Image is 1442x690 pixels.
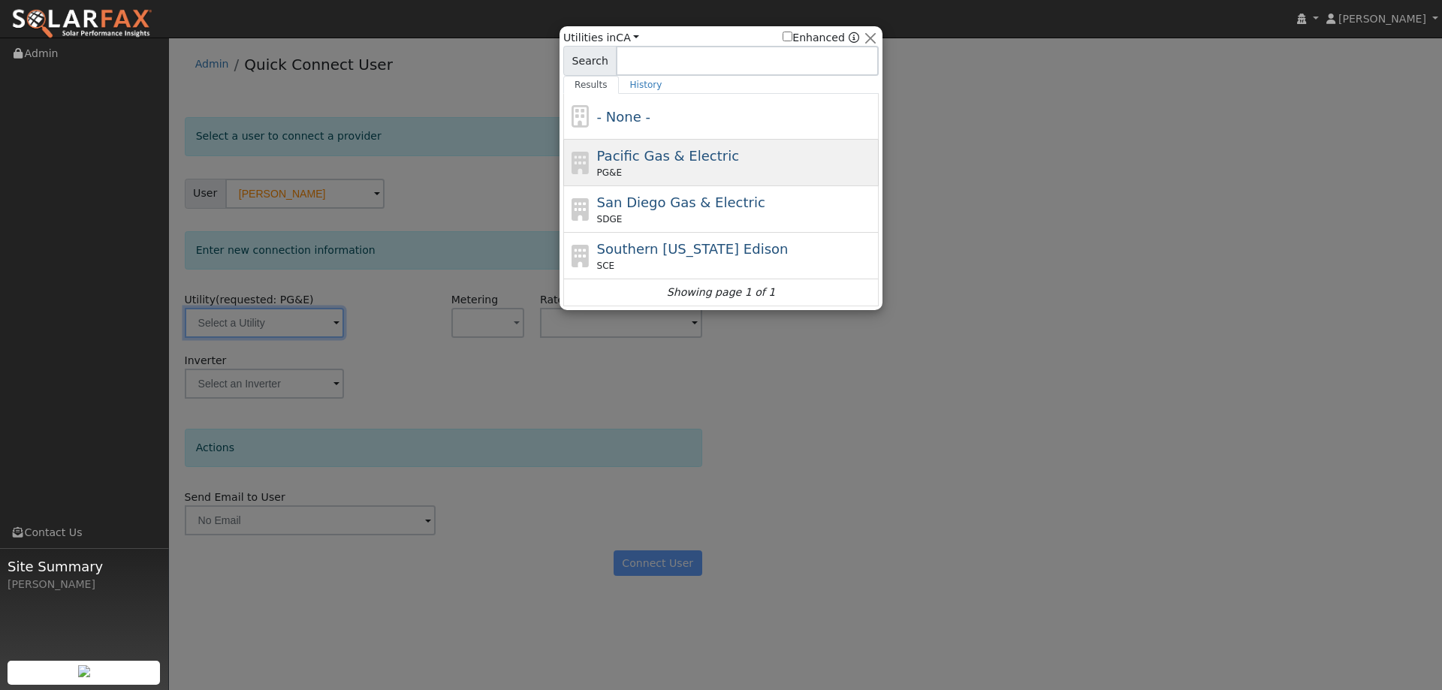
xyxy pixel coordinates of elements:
[783,32,792,41] input: Enhanced
[616,32,639,44] a: CA
[8,556,161,577] span: Site Summary
[597,194,765,210] span: San Diego Gas & Electric
[1338,13,1426,25] span: [PERSON_NAME]
[597,109,650,125] span: - None -
[783,30,845,46] label: Enhanced
[563,46,617,76] span: Search
[563,76,619,94] a: Results
[783,30,859,46] span: Show enhanced providers
[78,665,90,677] img: retrieve
[667,285,775,300] i: Showing page 1 of 1
[563,30,639,46] span: Utilities in
[597,212,623,226] span: SDGE
[849,32,859,44] a: Enhanced Providers
[597,259,615,273] span: SCE
[597,241,789,257] span: Southern [US_STATE] Edison
[619,76,674,94] a: History
[597,166,622,179] span: PG&E
[11,8,152,40] img: SolarFax
[597,148,739,164] span: Pacific Gas & Electric
[8,577,161,592] div: [PERSON_NAME]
